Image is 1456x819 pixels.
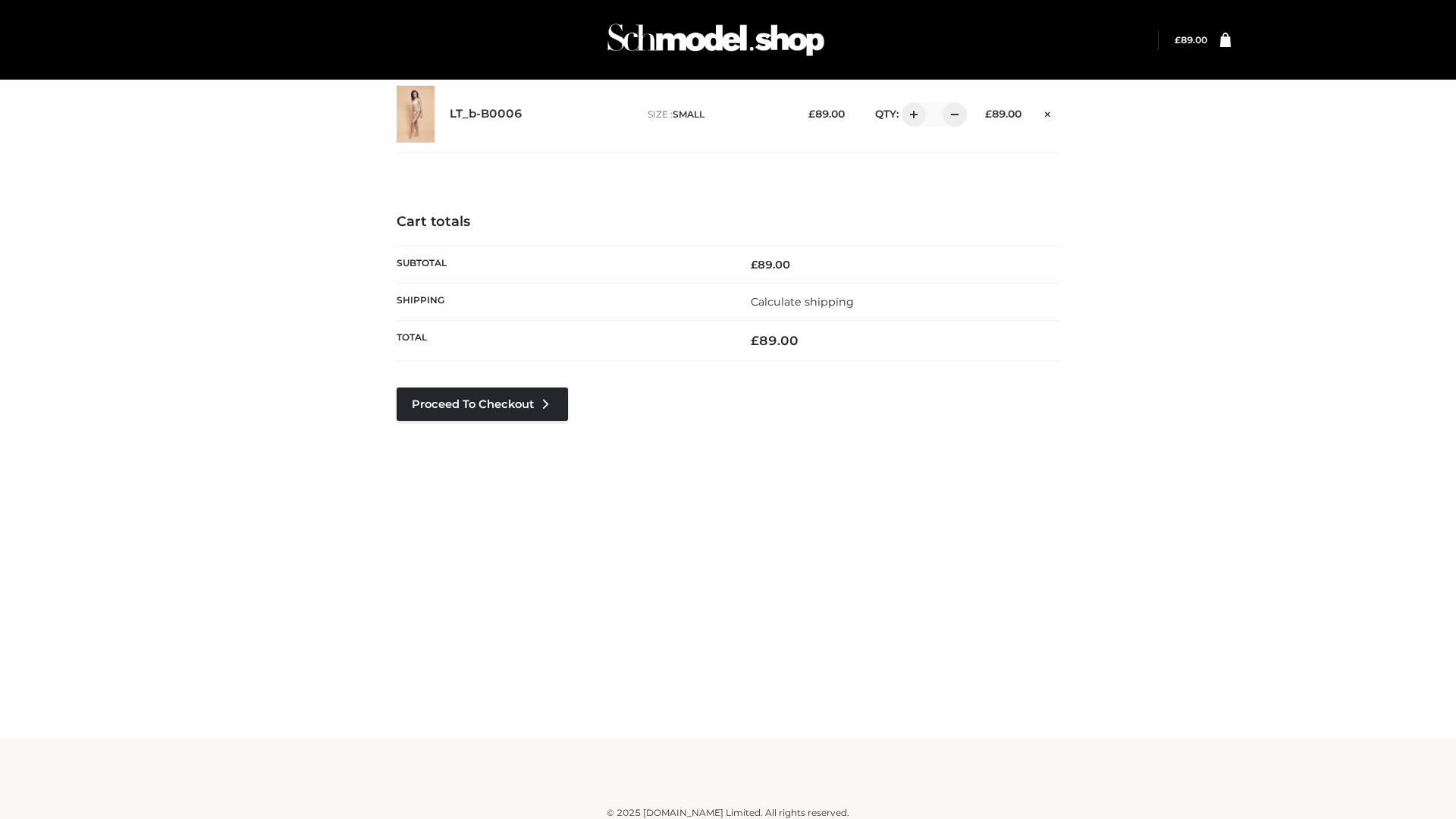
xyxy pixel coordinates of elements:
th: Total [397,321,728,361]
p: size : [648,108,785,121]
span: £ [751,333,759,348]
a: Proceed to Checkout [397,388,568,421]
a: Remove this item [1037,102,1059,122]
h4: Cart totals [397,214,1059,231]
bdi: 89.00 [985,108,1021,120]
bdi: 89.00 [808,108,845,120]
img: Schmodel Admin 964 [602,10,830,70]
span: £ [808,108,815,120]
span: SMALL [673,108,704,120]
th: Shipping [397,283,728,320]
span: £ [751,258,758,271]
span: £ [985,108,992,120]
bdi: 89.00 [751,333,799,348]
span: £ [1175,34,1181,45]
a: Calculate shipping [751,295,854,309]
a: LT_b-B0006 [450,107,522,121]
bdi: 89.00 [1175,34,1207,45]
bdi: 89.00 [751,258,790,271]
div: QTY: [860,102,962,127]
a: £89.00 [1175,34,1207,45]
th: Subtotal [397,246,728,283]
